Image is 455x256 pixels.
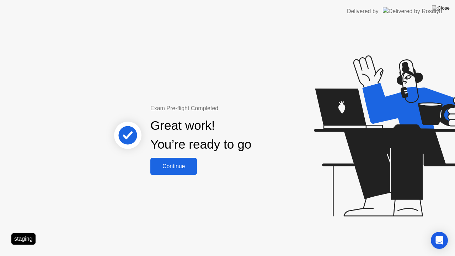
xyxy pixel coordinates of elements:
div: Continue [152,163,195,170]
button: Continue [150,158,197,175]
div: Delivered by [347,7,379,16]
div: Great work! You’re ready to go [150,116,251,154]
img: Delivered by Rosalyn [383,7,442,15]
div: Open Intercom Messenger [431,232,448,249]
img: Close [432,5,450,11]
div: Exam Pre-flight Completed [150,104,297,113]
div: staging [11,233,36,245]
